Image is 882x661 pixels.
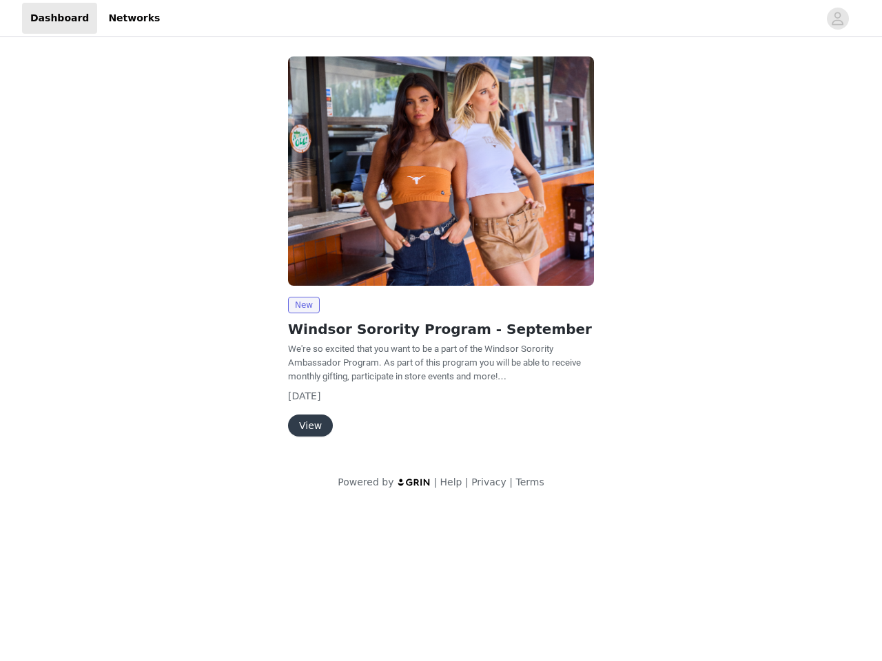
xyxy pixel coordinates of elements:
[288,319,594,339] h2: Windsor Sorority Program - September
[288,56,594,286] img: Windsor
[515,476,544,487] a: Terms
[465,476,469,487] span: |
[22,3,97,34] a: Dashboard
[831,8,844,30] div: avatar
[100,3,168,34] a: Networks
[288,421,333,431] a: View
[288,344,581,381] span: We're so excited that you want to be a part of the Windsor Sorority Ambassador Program. As part o...
[440,476,462,487] a: Help
[288,297,320,313] span: New
[509,476,513,487] span: |
[397,478,431,487] img: logo
[288,390,320,401] span: [DATE]
[338,476,393,487] span: Powered by
[434,476,438,487] span: |
[471,476,506,487] a: Privacy
[288,415,333,437] button: View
